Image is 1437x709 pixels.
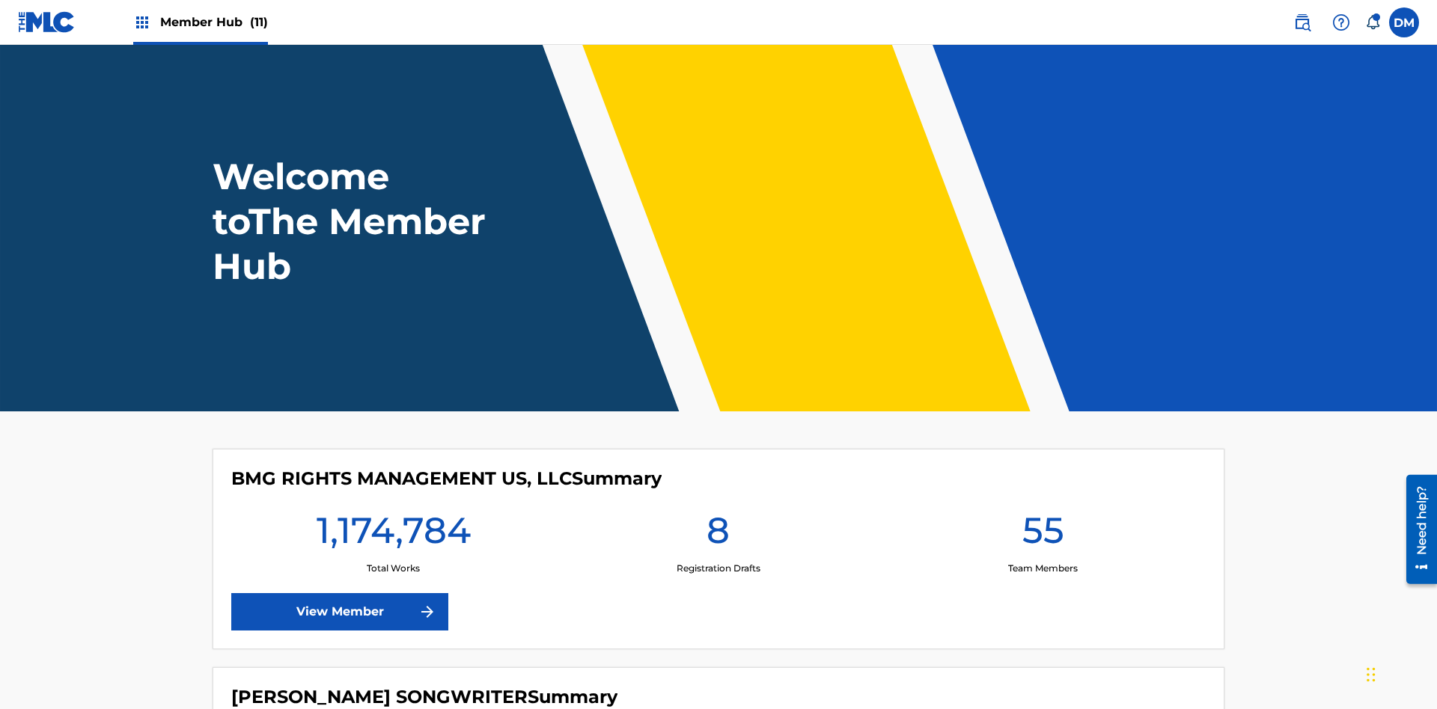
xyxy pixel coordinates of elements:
[250,15,268,29] span: (11)
[677,562,760,575] p: Registration Drafts
[231,686,617,708] h4: CLEO SONGWRITER
[231,467,662,490] h4: BMG RIGHTS MANAGEMENT US, LLC
[160,13,268,31] span: Member Hub
[1008,562,1078,575] p: Team Members
[1293,13,1311,31] img: search
[231,593,448,630] a: View Member
[418,603,436,621] img: f7272a7cc735f4ea7f67.svg
[18,11,76,33] img: MLC Logo
[1287,7,1317,37] a: Public Search
[1022,508,1064,562] h1: 55
[707,508,730,562] h1: 8
[1395,469,1437,592] iframe: Resource Center
[1365,15,1380,30] div: Notifications
[1332,13,1350,31] img: help
[1389,7,1419,37] div: User Menu
[1367,652,1376,697] div: Drag
[1326,7,1356,37] div: Help
[367,562,420,575] p: Total Works
[1362,637,1437,709] iframe: Chat Widget
[317,508,471,562] h1: 1,174,784
[133,13,151,31] img: Top Rightsholders
[213,154,492,289] h1: Welcome to The Member Hub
